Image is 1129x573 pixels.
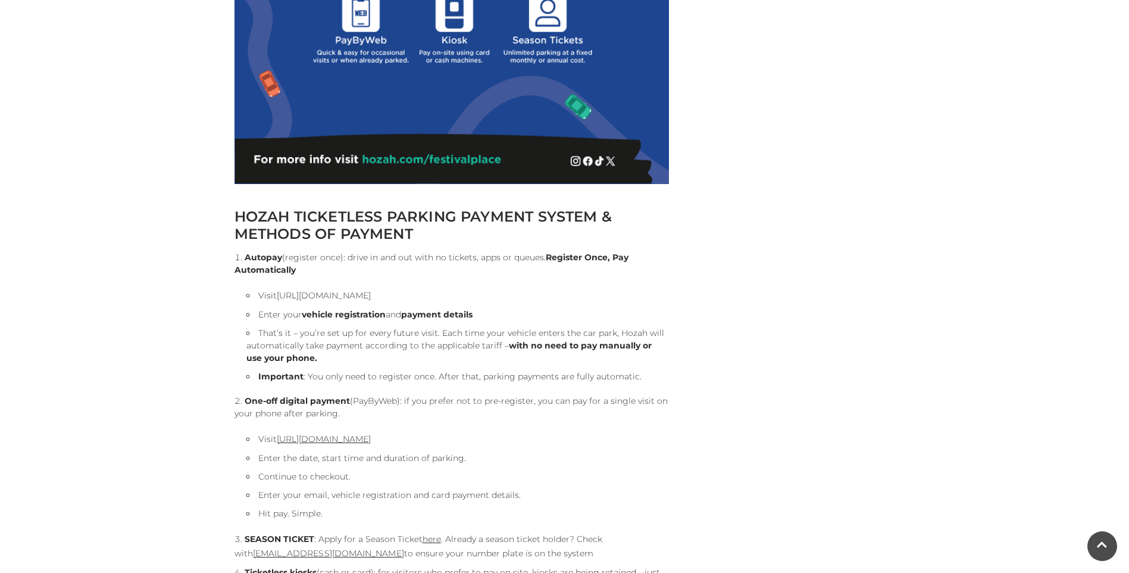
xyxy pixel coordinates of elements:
a: here [423,534,441,544]
li: Visit [246,432,669,446]
li: Enter your and [246,309,669,321]
li: Visit [246,288,669,303]
strong: Important [258,371,304,382]
li: Continue to checkout. [246,471,669,483]
strong: vehicle registration [302,309,386,320]
h2: HOZAH TICKETLESS PARKING PAYMENT SYSTEM & METHODS OF PAYMENT [234,208,669,242]
strong: SEASON TICKET [245,534,314,544]
li: Enter the date, start time and duration of parking. [246,452,669,465]
li: (register once): drive in and out with no tickets, apps or queues. [234,251,669,383]
li: That’s it – you’re set up for every future visit. Each time your vehicle enters the car park, Hoz... [246,327,669,365]
a: [URL][DOMAIN_NAME] [277,290,371,301]
strong: One-off digital payment [245,396,350,406]
strong: Autopay [245,252,282,263]
li: : Apply for a Season Ticket . Already a season ticket holder? Check with to ensure your number pl... [234,532,669,560]
li: Enter your email, vehicle registration and card payment details. [246,489,669,502]
li: (PayByWeb): if you prefer not to pre-register, you can pay for a single visit on your phone after... [234,395,669,520]
strong: payment details [401,309,473,320]
a: [URL][DOMAIN_NAME] [277,434,371,444]
strong: Register Once, Pay Automatically [234,252,628,275]
a: [EMAIL_ADDRESS][DOMAIN_NAME] [253,548,404,559]
li: : You only need to register once. After that, parking payments are fully automatic. [246,370,669,383]
li: Hit pay. Simple. [246,507,669,520]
